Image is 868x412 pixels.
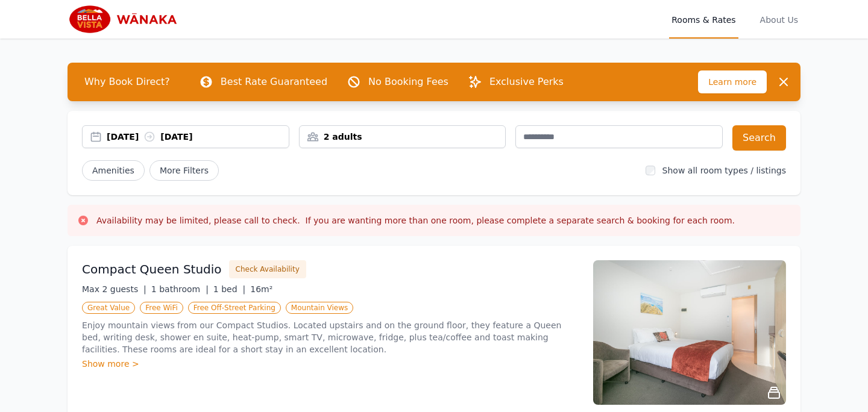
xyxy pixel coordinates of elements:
label: Show all room types / listings [662,166,786,175]
p: Exclusive Perks [489,75,564,89]
div: Show more > [82,358,579,370]
span: 16m² [250,284,272,294]
div: [DATE] [DATE] [107,131,289,143]
p: No Booking Fees [368,75,448,89]
button: Amenities [82,160,145,181]
img: Bella Vista Wanaka [68,5,184,34]
span: Free WiFi [140,302,183,314]
span: Why Book Direct? [75,70,180,94]
span: Max 2 guests | [82,284,146,294]
span: 1 bathroom | [151,284,209,294]
span: Learn more [698,70,767,93]
h3: Availability may be limited, please call to check. If you are wanting more than one room, please ... [96,214,735,226]
div: 2 adults [300,131,506,143]
p: Best Rate Guaranteed [221,75,327,89]
h3: Compact Queen Studio [82,261,222,278]
span: Free Off-Street Parking [188,302,281,314]
span: Mountain Views [286,302,353,314]
p: Enjoy mountain views from our Compact Studios. Located upstairs and on the ground floor, they fea... [82,319,579,355]
span: More Filters [149,160,219,181]
span: 1 bed | [213,284,245,294]
span: Great Value [82,302,135,314]
button: Search [732,125,786,151]
button: Check Availability [229,260,306,278]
